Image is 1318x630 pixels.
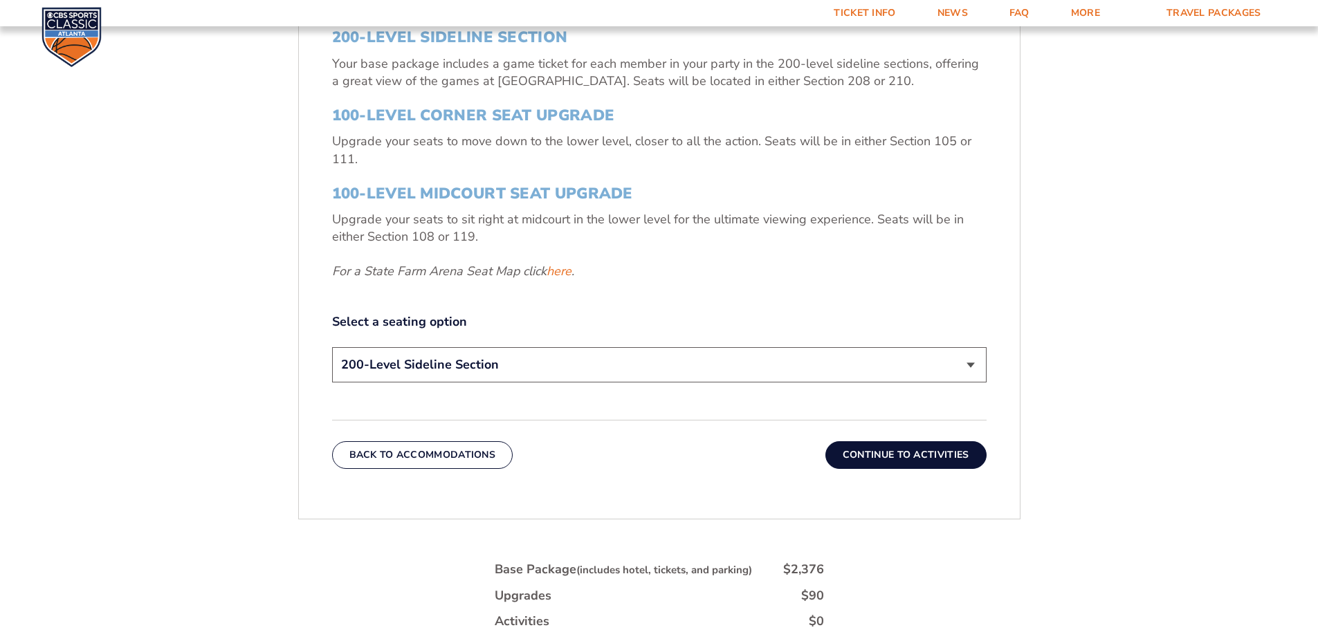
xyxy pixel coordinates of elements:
div: Upgrades [495,587,551,604]
p: Upgrade your seats to sit right at midcourt in the lower level for the ultimate viewing experienc... [332,211,987,245]
img: CBS Sports Classic [42,7,102,67]
small: (includes hotel, tickets, and parking) [576,563,752,577]
p: Upgrade your seats to move down to the lower level, closer to all the action. Seats will be in ei... [332,133,987,167]
label: Select a seating option [332,313,987,331]
h3: 100-Level Corner Seat Upgrade [332,106,987,124]
div: $90 [801,587,824,604]
div: Base Package [495,561,752,578]
div: Activities [495,613,549,630]
button: Continue To Activities [825,441,987,469]
h3: 100-Level Midcourt Seat Upgrade [332,185,987,203]
button: Back To Accommodations [332,441,513,469]
a: here [547,263,571,280]
em: For a State Farm Arena Seat Map click . [332,263,574,279]
p: Your base package includes a game ticket for each member in your party in the 200-level sideline ... [332,55,987,90]
div: $0 [809,613,824,630]
div: $2,376 [783,561,824,578]
h3: 200-Level Sideline Section [332,28,987,46]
